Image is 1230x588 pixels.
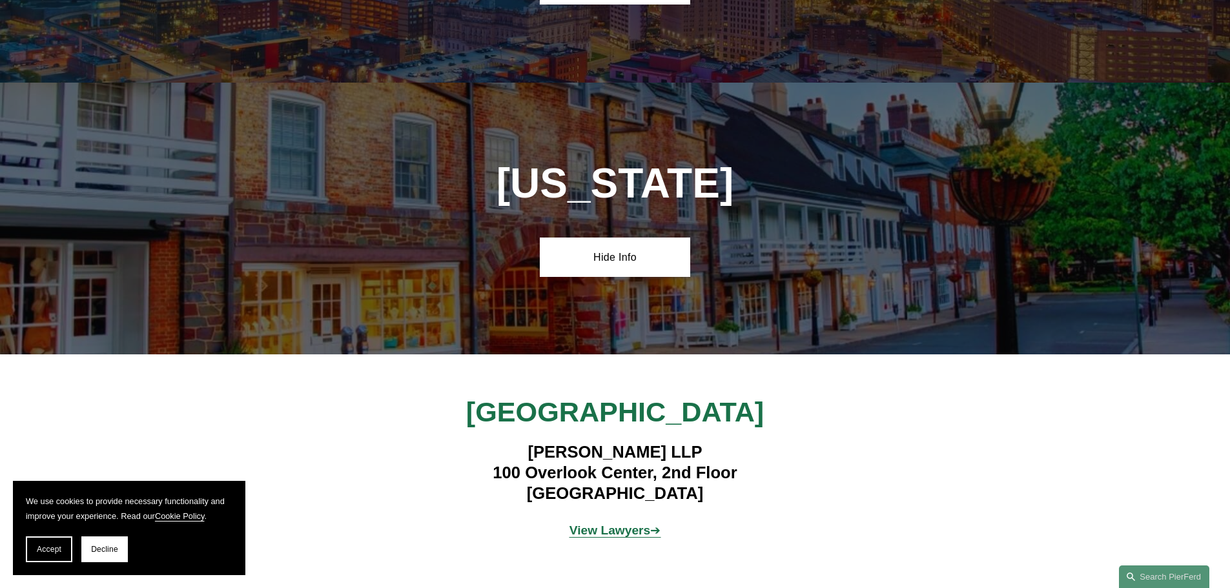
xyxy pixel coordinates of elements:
[569,523,651,537] strong: View Lawyers
[37,545,61,554] span: Accept
[569,523,661,537] span: ➔
[427,441,803,504] h4: [PERSON_NAME] LLP 100 Overlook Center, 2nd Floor [GEOGRAPHIC_DATA]
[155,511,205,521] a: Cookie Policy
[26,494,232,523] p: We use cookies to provide necessary functionality and improve your experience. Read our .
[13,481,245,575] section: Cookie banner
[540,238,690,276] a: Hide Info
[569,523,661,537] a: View Lawyers➔
[26,536,72,562] button: Accept
[91,545,118,554] span: Decline
[1119,565,1209,588] a: Search this site
[427,160,803,207] h1: [US_STATE]
[466,396,764,427] span: [GEOGRAPHIC_DATA]
[81,536,128,562] button: Decline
